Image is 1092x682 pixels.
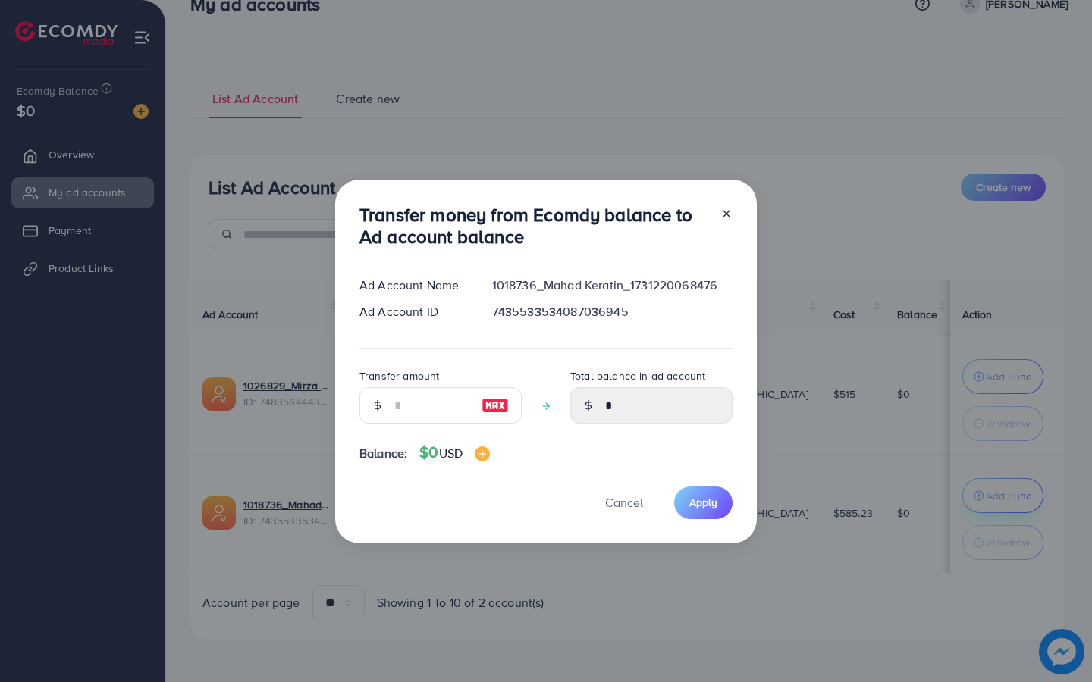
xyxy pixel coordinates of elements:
[480,303,745,321] div: 7435533534087036945
[419,443,490,462] h4: $0
[359,368,439,383] label: Transfer amount
[586,486,662,519] button: Cancel
[359,204,708,248] h3: Transfer money from Ecomdy balance to Ad account balance
[439,445,463,461] span: USD
[689,495,717,510] span: Apply
[570,368,705,383] label: Total balance in ad account
[347,277,480,294] div: Ad Account Name
[482,396,509,415] img: image
[605,494,643,511] span: Cancel
[347,303,480,321] div: Ad Account ID
[480,277,745,294] div: 1018736_Mahad Keratin_1731220068476
[674,486,733,519] button: Apply
[475,446,490,461] img: image
[359,445,407,462] span: Balance:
